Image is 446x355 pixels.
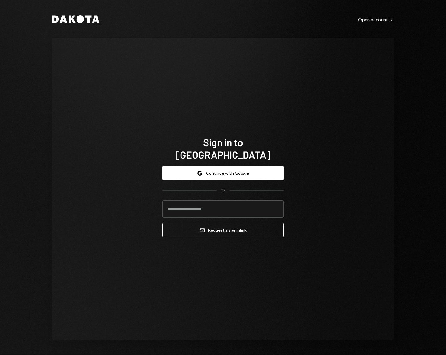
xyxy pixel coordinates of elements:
[358,16,394,23] a: Open account
[162,136,284,161] h1: Sign in to [GEOGRAPHIC_DATA]
[162,166,284,180] button: Continue with Google
[162,223,284,237] button: Request a signinlink
[221,188,226,193] div: OR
